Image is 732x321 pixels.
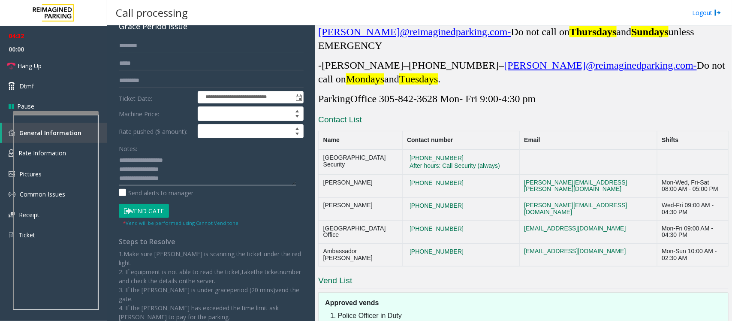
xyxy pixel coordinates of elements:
[318,60,322,71] span: -
[350,93,395,104] span: Office 305
[125,286,230,294] span: If the [PERSON_NAME] is under grace
[9,171,15,177] img: 'icon'
[631,26,669,37] span: Sundays
[524,225,626,232] a: [EMAIL_ADDRESS][DOMAIN_NAME]
[9,212,15,218] img: 'icon'
[119,304,279,321] span: 4. If the [PERSON_NAME] has exceeded the time limit ask [PERSON_NAME] to pay for the parking.
[19,82,34,91] span: Dtmf
[119,250,301,267] span: Make sure [PERSON_NAME] is scanning the ticket under the red light.
[119,268,242,276] span: 2. If equipment is not able to read the ticket,
[254,268,280,276] span: the ticket
[163,277,186,285] span: etails on
[291,114,303,121] span: Decrease value
[117,124,196,139] label: Rate pushed ($ amount):
[399,73,438,85] span: Tuesdays
[524,202,627,215] a: [PERSON_NAME][EMAIL_ADDRESS][DOMAIN_NAME]
[111,2,192,23] h3: Call processing
[294,91,303,103] span: Toggle popup
[502,93,536,104] span: 4:30 pm
[692,8,721,17] a: Logout
[438,73,441,85] span: .
[17,102,34,111] span: Pause
[404,60,409,71] span: –
[657,131,729,150] th: Shifts
[230,286,275,294] span: period (20 mins)
[214,277,215,285] span: .
[407,248,466,256] button: [PHONE_NUMBER]
[242,268,254,276] span: take
[662,225,724,239] div: Mon-Fri 09:00 AM - 04:30 PM
[9,231,14,239] img: 'icon'
[319,131,402,150] th: Name
[318,275,729,289] h3: Vend List
[9,149,14,157] img: 'icon'
[409,60,499,71] span: [PHONE_NUMBER]
[325,298,728,308] h5: Approved vends
[662,202,724,216] div: Wed-Fri 09:00 AM - 04:30 PM
[407,162,503,170] button: After hours: Call Security (always)
[119,21,304,32] div: Grace Period Issue
[318,114,729,128] h3: Contact List
[407,154,466,162] button: [PHONE_NUMBER]
[119,188,193,197] label: Send alerts to manager
[338,311,724,321] li: Police Officer in Duty
[407,202,466,210] button: [PHONE_NUMBER]
[291,107,303,114] span: Increase value
[9,191,15,198] img: 'icon'
[119,286,299,303] span: vend the gate.
[395,93,502,104] span: -842-3628 Mon- Fri 9:00-
[291,131,303,138] span: Decrease value
[18,61,42,70] span: Hang Up
[499,60,504,71] span: –
[407,225,466,233] button: [PHONE_NUMBER]
[319,150,402,175] td: [GEOGRAPHIC_DATA] Security
[119,250,124,258] span: 1.
[662,248,724,262] div: Mon-Sun 10:00 AM - 02:30 AM
[119,238,304,246] h4: Steps to Resolve
[186,277,214,285] span: the server
[519,131,657,150] th: Email
[119,204,169,218] button: Vend Gate
[384,73,399,85] span: and
[511,26,570,37] span: Do not call on
[617,26,632,37] span: and
[662,179,724,193] div: Mon-Wed, Fri-Sat 08:00 AM - 05:00 PM
[9,130,15,136] img: 'icon'
[119,141,137,153] label: Notes:
[319,175,402,198] td: [PERSON_NAME]
[714,8,721,17] img: logout
[407,179,466,187] button: [PHONE_NUMBER]
[319,197,402,221] td: [PERSON_NAME]
[291,124,303,131] span: Increase value
[117,106,196,121] label: Machine Price:
[322,60,404,71] span: [PERSON_NAME]
[402,131,519,150] th: Contact number
[569,26,616,37] span: Thursdays
[2,123,107,143] a: General Information
[524,179,627,193] a: [PERSON_NAME][EMAIL_ADDRESS][PERSON_NAME][DOMAIN_NAME]
[346,73,384,85] span: Mondays
[319,221,402,244] td: [GEOGRAPHIC_DATA] Office
[119,268,301,285] span: number and check the d
[119,286,124,294] span: 3.
[319,243,402,266] td: Ambassador [PERSON_NAME]
[117,91,196,104] label: Ticket Date:
[318,93,350,104] span: Parking
[504,60,697,71] span: [PERSON_NAME]@reimaginedparking.com-
[524,248,626,254] a: [EMAIL_ADDRESS][DOMAIN_NAME]
[123,220,238,226] small: Vend will be performed using Cannot Vend tone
